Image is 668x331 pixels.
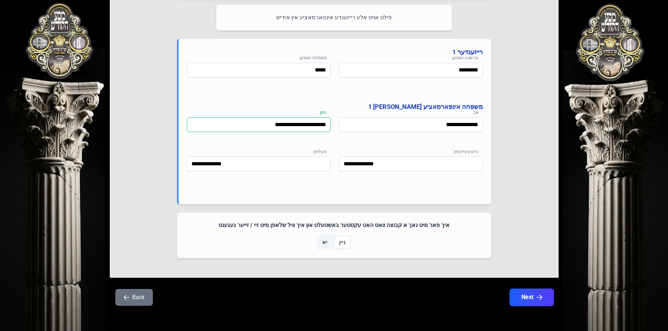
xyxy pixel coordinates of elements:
span: ניין [339,238,345,247]
p: פילט אויס אלע רייזענדע אינפארמאציע אין אידיש [225,13,444,22]
h4: איך פאר מיט נאך א קבוצה וואס האט עקסטער באשטעלט און איך וויל שלאפן מיט זיי / זייער געגענט [185,221,483,229]
h4: משפחה אינפארמאציע [PERSON_NAME] 1 [187,102,483,112]
h4: רייזענדער 1 [187,47,483,57]
span: יא [322,238,328,247]
button: Next [509,289,554,306]
p-togglebutton: ניין [333,235,351,250]
button: Back [115,289,153,306]
p-togglebutton: יא [317,235,333,250]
